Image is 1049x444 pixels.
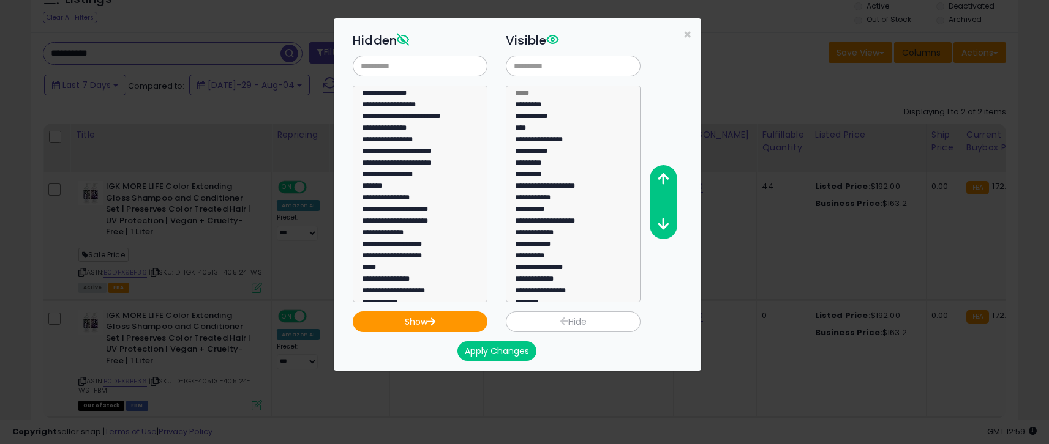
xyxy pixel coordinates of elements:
[506,311,641,332] button: Hide
[506,31,641,50] h3: Visible
[353,311,487,332] button: Show
[353,31,487,50] h3: Hidden
[683,26,691,43] span: ×
[457,341,536,361] button: Apply Changes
